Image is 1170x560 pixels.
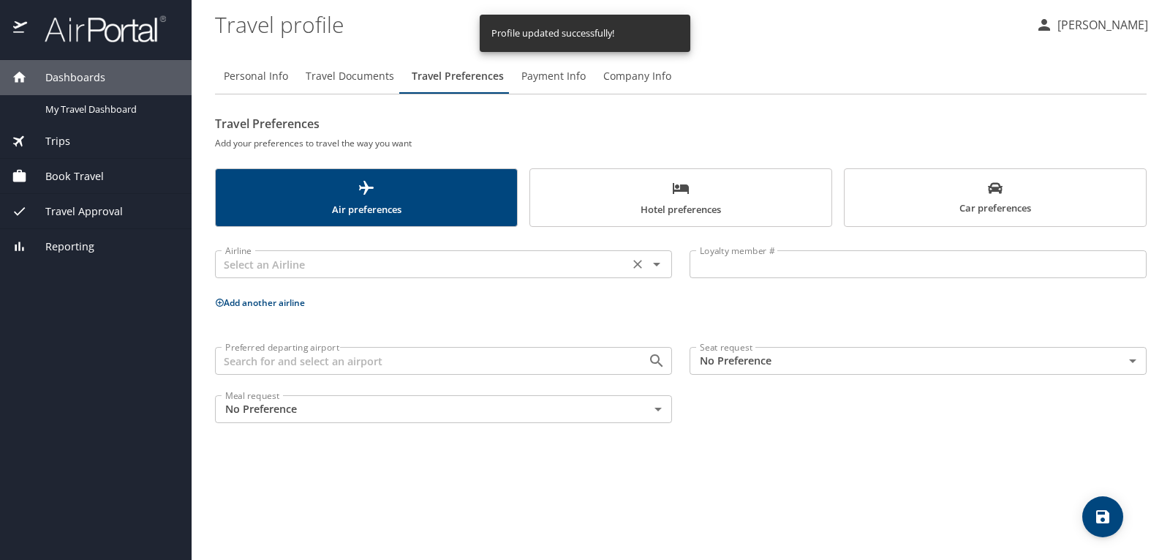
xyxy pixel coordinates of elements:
[224,67,288,86] span: Personal Info
[1082,496,1123,537] button: save
[306,67,394,86] span: Travel Documents
[27,70,105,86] span: Dashboards
[646,351,667,371] button: Open
[27,133,70,149] span: Trips
[29,15,166,43] img: airportal-logo.png
[215,112,1147,135] h2: Travel Preferences
[215,168,1147,227] div: scrollable force tabs example
[13,15,29,43] img: icon-airportal.png
[215,1,1024,47] h1: Travel profile
[539,179,823,218] span: Hotel preferences
[215,296,305,309] button: Add another airline
[27,239,94,255] span: Reporting
[219,351,624,370] input: Search for and select an airport
[853,181,1137,217] span: Car preferences
[219,255,624,274] input: Select an Airline
[412,67,504,86] span: Travel Preferences
[27,204,123,220] span: Travel Approval
[491,19,614,48] div: Profile updated successfully!
[27,168,104,184] span: Book Travel
[603,67,671,86] span: Company Info
[215,59,1147,94] div: Profile
[224,179,508,218] span: Air preferences
[646,254,667,275] button: Open
[1053,16,1148,34] p: [PERSON_NAME]
[215,395,672,423] div: No Preference
[627,254,648,275] button: Clear
[215,135,1147,151] h6: Add your preferences to travel the way you want
[690,347,1147,375] div: No Preference
[521,67,586,86] span: Payment Info
[45,102,174,116] span: My Travel Dashboard
[1030,12,1154,38] button: [PERSON_NAME]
